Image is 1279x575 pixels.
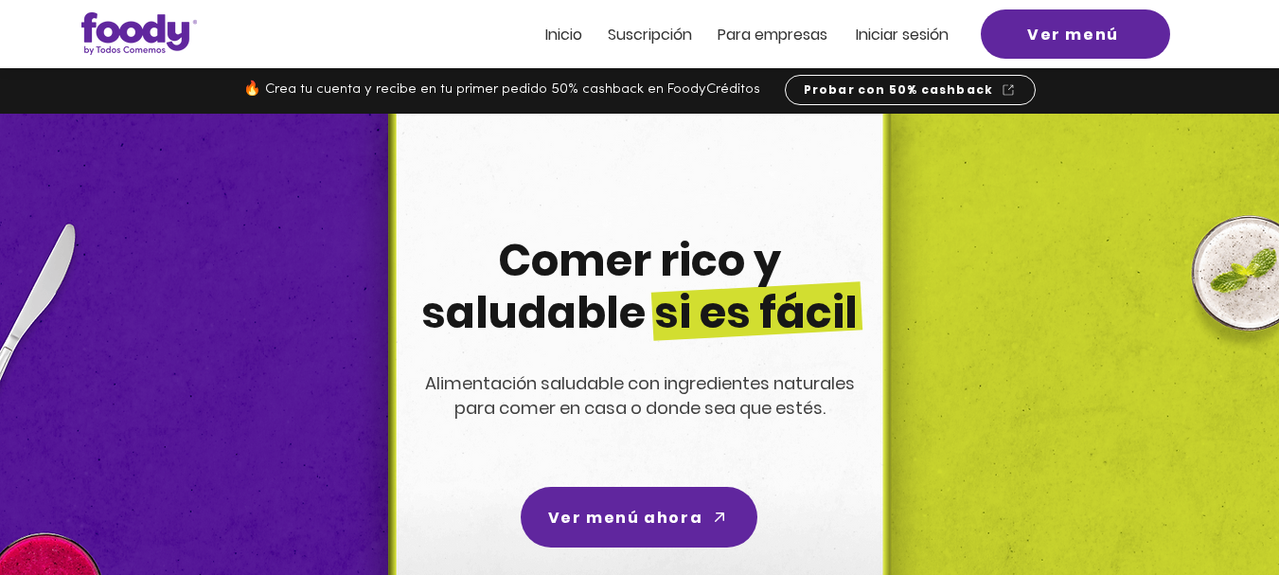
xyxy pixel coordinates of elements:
[718,27,827,43] a: Para empresas
[736,24,827,45] span: ra empresas
[1027,23,1119,46] span: Ver menú
[421,230,858,343] span: Comer rico y saludable si es fácil
[243,82,760,97] span: 🔥 Crea tu cuenta y recibe en tu primer pedido 50% cashback en FoodyCréditos
[856,27,949,43] a: Iniciar sesión
[981,9,1170,59] a: Ver menú
[425,371,855,420] span: Alimentación saludable con ingredientes naturales para comer en casa o donde sea que estés.
[545,27,582,43] a: Inicio
[548,506,702,530] span: Ver menú ahora
[718,24,736,45] span: Pa
[1169,465,1260,556] iframe: Messagebird Livechat Widget
[856,24,949,45] span: Iniciar sesión
[521,487,757,548] a: Ver menú ahora
[608,24,692,45] span: Suscripción
[81,12,197,55] img: Logo_Foody V2.0.0 (3).png
[785,75,1036,105] a: Probar con 50% cashback
[804,81,994,99] span: Probar con 50% cashback
[608,27,692,43] a: Suscripción
[545,24,582,45] span: Inicio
